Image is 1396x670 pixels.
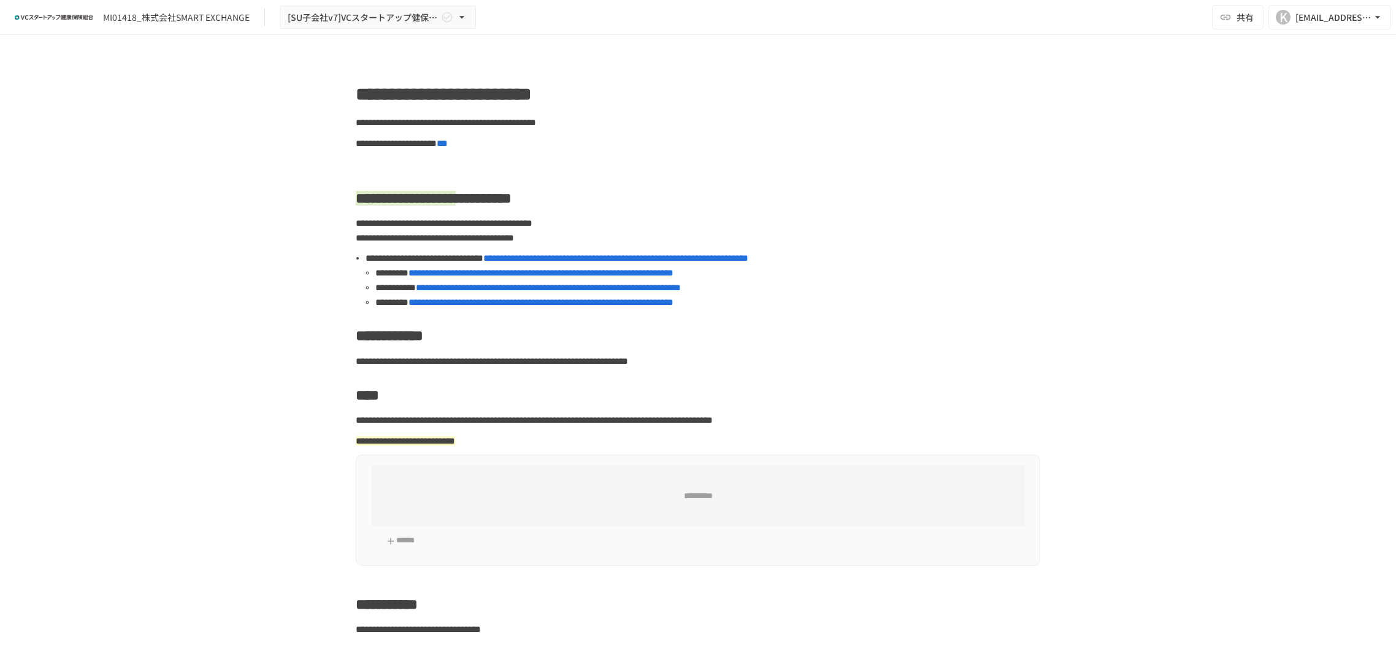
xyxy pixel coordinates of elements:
[103,11,250,24] div: MI01418_株式会社SMART EXCHANGE
[280,6,476,29] button: [SU子会社v7]VCスタートアップ健保への加入申請手続き
[1237,10,1254,24] span: 共有
[15,7,93,27] img: ZDfHsVrhrXUoWEWGWYf8C4Fv4dEjYTEDCNvmL73B7ox
[1295,10,1371,25] div: [EMAIL_ADDRESS][DOMAIN_NAME]
[1212,5,1264,29] button: 共有
[288,10,439,25] span: [SU子会社v7]VCスタートアップ健保への加入申請手続き
[1268,5,1391,29] button: K[EMAIL_ADDRESS][DOMAIN_NAME]
[1276,10,1291,25] div: K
